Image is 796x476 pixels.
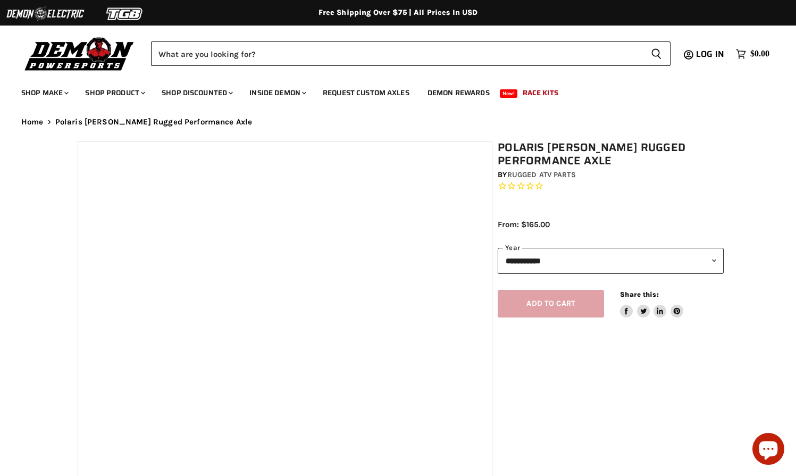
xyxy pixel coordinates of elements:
[151,41,671,66] form: Product
[5,4,85,24] img: Demon Electric Logo 2
[13,78,767,104] ul: Main menu
[498,169,724,181] div: by
[85,4,165,24] img: TGB Logo 2
[642,41,671,66] button: Search
[620,290,683,318] aside: Share this:
[498,220,550,229] span: From: $165.00
[498,248,724,274] select: year
[315,82,417,104] a: Request Custom Axles
[77,82,152,104] a: Shop Product
[498,181,724,192] span: Rated 0.0 out of 5 stars 0 reviews
[21,118,44,127] a: Home
[154,82,239,104] a: Shop Discounted
[731,46,775,62] a: $0.00
[13,82,75,104] a: Shop Make
[498,141,724,168] h1: Polaris [PERSON_NAME] Rugged Performance Axle
[21,35,138,72] img: Demon Powersports
[750,49,769,59] span: $0.00
[55,118,253,127] span: Polaris [PERSON_NAME] Rugged Performance Axle
[691,49,731,59] a: Log in
[151,41,642,66] input: Search
[507,170,576,179] a: Rugged ATV Parts
[696,47,724,61] span: Log in
[241,82,313,104] a: Inside Demon
[749,433,787,467] inbox-online-store-chat: Shopify online store chat
[515,82,566,104] a: Race Kits
[500,89,518,98] span: New!
[620,290,658,298] span: Share this:
[420,82,498,104] a: Demon Rewards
